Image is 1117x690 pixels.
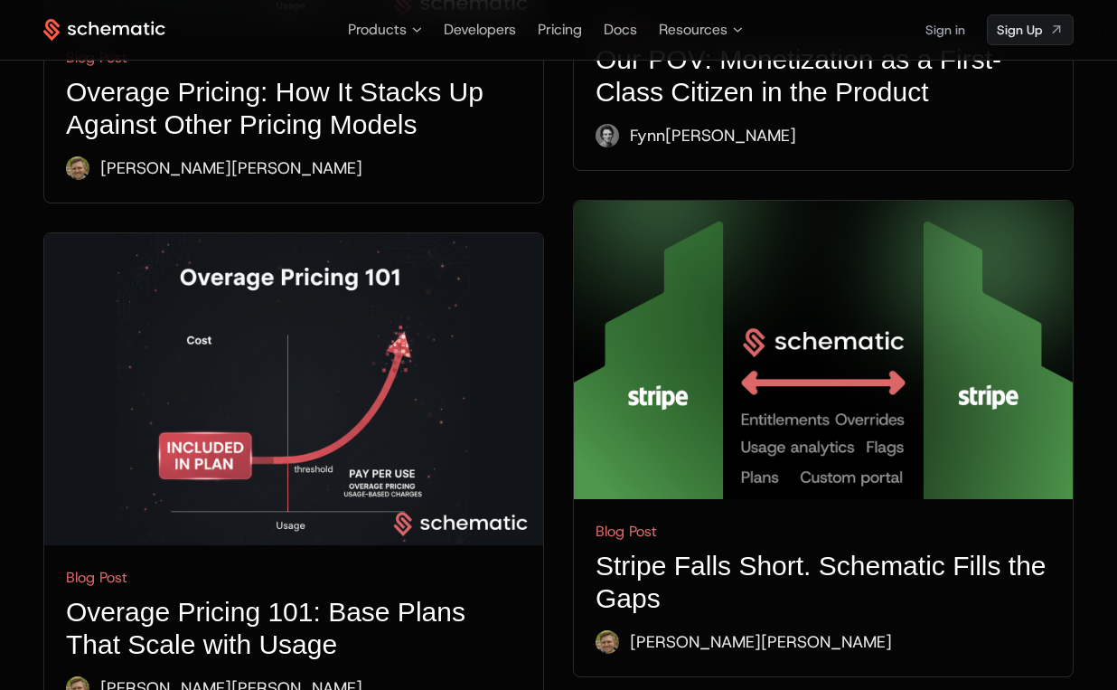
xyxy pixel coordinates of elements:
span: Products [348,19,407,41]
span: Resources [659,19,727,41]
img: Ryan Echternacht [596,630,619,654]
div: [PERSON_NAME] [PERSON_NAME] [630,629,892,655]
div: Fynn [PERSON_NAME] [630,123,796,148]
img: Ryan Echternacht [66,156,89,180]
a: Sign in [925,15,965,44]
img: Frame 427320891 [44,233,543,545]
a: Pillar - Stripe + SchematicBlog PostStripe Falls Short. Schematic Fills the GapsRyan Echternacht[... [574,201,1073,676]
img: Pillar - Stripe + Schematic [574,201,1073,499]
img: fynn [596,124,619,147]
h1: Stripe Falls Short. Schematic Fills the Gaps [596,550,1051,615]
div: Blog Post [66,567,521,589]
div: Blog Post [596,521,1051,543]
h1: Our POV: Monetization as a First-Class Citizen in the Product [596,43,1051,109]
a: [object Object] [987,14,1074,45]
div: [PERSON_NAME] [PERSON_NAME] [100,156,362,181]
a: Developers [444,20,516,39]
h1: Overage Pricing: How It Stacks Up Against Other Pricing Models [66,76,521,141]
span: Sign Up [997,21,1042,39]
a: Docs [604,20,637,39]
a: Pricing [538,20,582,39]
h1: Overage Pricing 101: Base Plans That Scale with Usage [66,596,521,661]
